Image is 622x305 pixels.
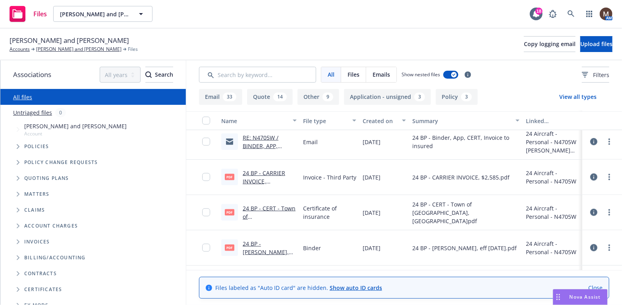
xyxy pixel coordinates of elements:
[363,208,381,217] span: [DATE]
[223,93,236,101] div: 33
[526,204,579,221] div: 24 Aircraft - Personal - N4705W
[526,239,579,256] div: 24 Aircraft - Personal - N4705W
[363,173,381,181] span: [DATE]
[247,89,293,105] button: Quote
[243,134,287,183] a: RE: N4705W / BINDER, APP, INVOICE / [PERSON_NAME] and [PERSON_NAME]
[24,255,86,260] span: Billing/Accounting
[24,122,127,130] span: [PERSON_NAME] and [PERSON_NAME]
[24,192,49,197] span: Matters
[225,245,234,251] span: pdf
[303,117,348,125] div: File type
[359,111,409,130] button: Created on
[199,67,316,83] input: Search by keyword...
[13,69,51,80] span: Associations
[593,71,609,79] span: Filters
[199,89,242,105] button: Email
[303,173,356,181] span: Invoice - Third Party
[221,117,288,125] div: Name
[145,67,173,82] div: Search
[524,36,576,52] button: Copy logging email
[202,117,210,125] input: Select all
[60,10,129,18] span: [PERSON_NAME] and [PERSON_NAME]
[344,89,431,105] button: Application - unsigned
[461,93,472,101] div: 3
[412,200,520,225] span: 24 BP - CERT - Town of [GEOGRAPHIC_DATA], [GEOGRAPHIC_DATA]pdf
[202,138,210,146] input: Toggle Row Selected
[600,8,612,20] img: photo
[24,208,45,212] span: Claims
[36,46,122,53] a: [PERSON_NAME] and [PERSON_NAME]
[526,117,579,125] div: Linked associations
[526,129,579,146] div: 24 Aircraft - Personal - N4705W
[524,40,576,48] span: Copy logging email
[218,111,300,130] button: Name
[323,93,333,101] div: 9
[243,205,296,254] a: 24 BP - CERT - Town of [GEOGRAPHIC_DATA], [GEOGRAPHIC_DATA]pdf.pdf
[588,284,603,292] a: Close
[414,93,425,101] div: 3
[580,36,612,52] button: Upload files
[145,67,173,83] button: SearchSearch
[243,240,290,264] a: 24 BP - [PERSON_NAME], eff [DATE].pdf.pdf
[526,169,579,185] div: 24 Aircraft - Personal - N4705W
[243,169,285,193] a: 24 BP - CARRIER INVOICE, $2,585.pdf.pdf
[563,6,579,22] a: Search
[215,284,382,292] span: Files labeled as "Auto ID card" are hidden.
[300,111,359,130] button: File type
[412,173,510,181] span: 24 BP - CARRIER INVOICE, $2,585.pdf
[553,290,563,305] div: Drag to move
[330,284,382,291] a: Show auto ID cards
[225,174,234,180] span: pdf
[545,6,561,22] a: Report a Bug
[0,120,186,250] div: Tree Example
[582,71,609,79] span: Filters
[363,138,381,146] span: [DATE]
[303,244,321,252] span: Binder
[24,160,98,165] span: Policy change requests
[523,111,582,130] button: Linked associations
[202,208,210,216] input: Toggle Row Selected
[24,130,127,137] span: Account
[145,71,152,78] svg: Search
[13,108,52,117] a: Untriaged files
[535,8,543,15] div: 18
[297,89,339,105] button: Other
[225,209,234,215] span: pdf
[605,243,614,253] a: more
[402,71,440,78] span: Show nested files
[24,176,69,181] span: Quoting plans
[273,93,287,101] div: 14
[436,89,478,105] button: Policy
[605,137,614,147] a: more
[553,289,608,305] button: Nova Assist
[526,146,579,154] div: [PERSON_NAME] and [PERSON_NAME]
[348,70,359,79] span: Files
[412,244,517,252] span: 24 BP - [PERSON_NAME], eff [DATE].pdf
[55,108,66,117] div: 0
[53,6,153,22] button: [PERSON_NAME] and [PERSON_NAME]
[33,11,47,17] span: Files
[303,138,318,146] span: Email
[328,70,334,79] span: All
[303,204,356,221] span: Certificate of insurance
[547,89,609,105] button: View all types
[363,117,397,125] div: Created on
[570,293,601,300] span: Nova Assist
[24,144,49,149] span: Policies
[373,70,390,79] span: Emails
[202,244,210,252] input: Toggle Row Selected
[202,173,210,181] input: Toggle Row Selected
[605,172,614,182] a: more
[6,3,50,25] a: Files
[13,93,32,101] a: All files
[24,287,62,292] span: Certificates
[581,6,597,22] a: Switch app
[605,208,614,217] a: more
[582,67,609,83] button: Filters
[409,111,523,130] button: Summary
[412,133,520,150] span: 24 BP - Binder, App, CERT, Invoice to insured
[24,271,57,276] span: Contracts
[412,117,511,125] div: Summary
[10,35,129,46] span: [PERSON_NAME] and [PERSON_NAME]
[10,46,30,53] a: Accounts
